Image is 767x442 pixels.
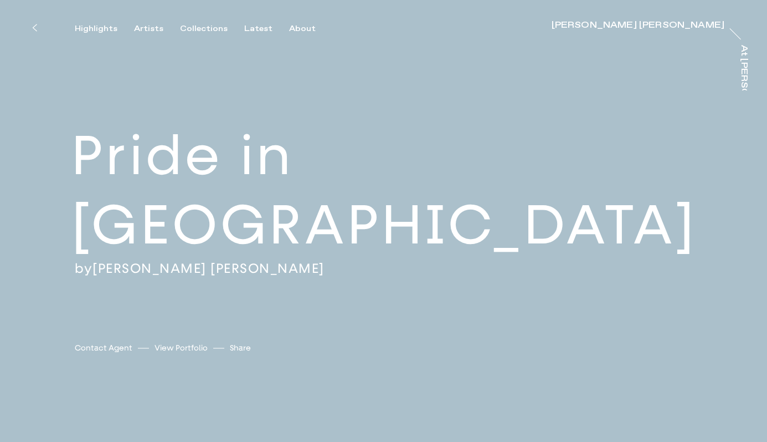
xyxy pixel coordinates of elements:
[289,24,316,34] div: About
[134,24,163,34] div: Artists
[244,24,272,34] div: Latest
[552,21,724,32] a: [PERSON_NAME] [PERSON_NAME]
[134,24,180,34] button: Artists
[75,260,92,277] span: by
[244,24,289,34] button: Latest
[75,342,132,354] a: Contact Agent
[155,342,208,354] a: View Portfolio
[739,45,748,144] div: At [PERSON_NAME]
[75,24,117,34] div: Highlights
[289,24,332,34] button: About
[737,45,748,90] a: At [PERSON_NAME]
[180,24,244,34] button: Collections
[180,24,228,34] div: Collections
[92,260,325,277] a: [PERSON_NAME] [PERSON_NAME]
[75,24,134,34] button: Highlights
[230,341,251,355] button: Share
